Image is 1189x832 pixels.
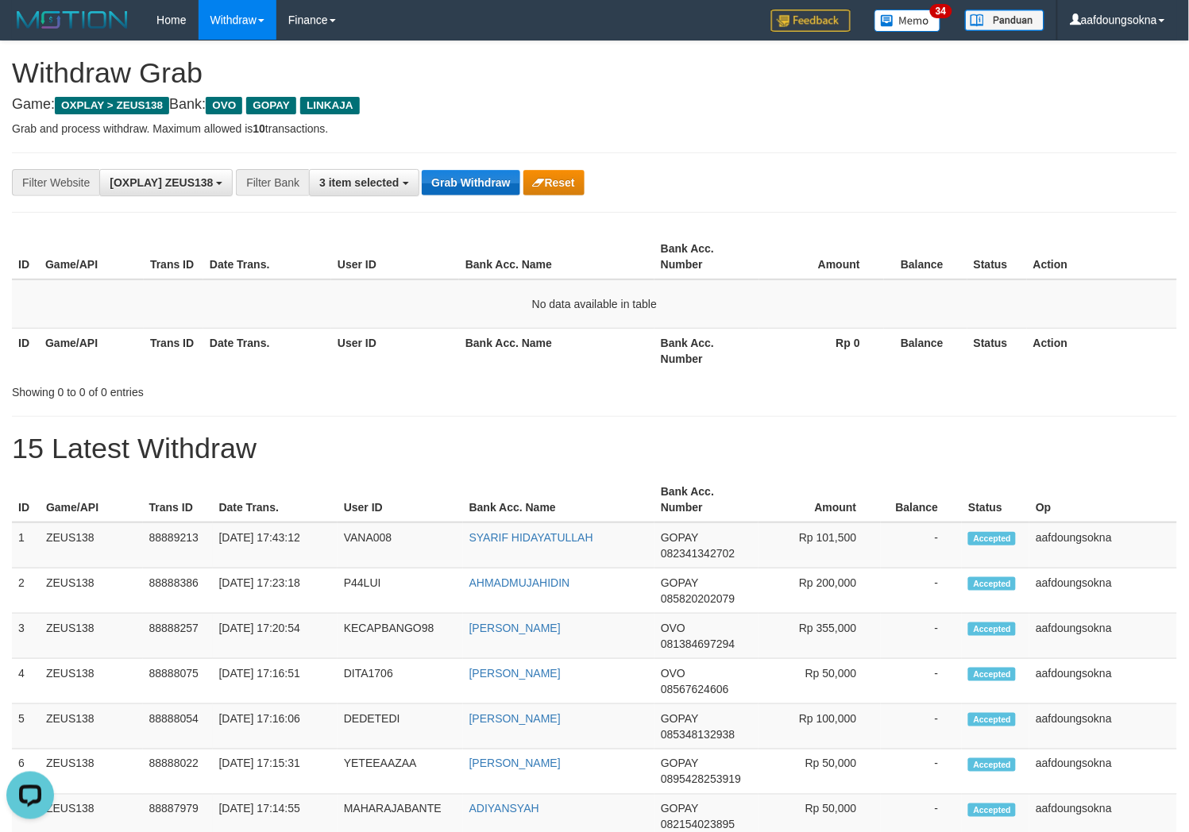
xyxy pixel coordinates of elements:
[759,522,881,568] td: Rp 101,500
[759,614,881,659] td: Rp 355,000
[469,576,570,589] a: AHMADMUJAHIDIN
[319,176,399,189] span: 3 item selected
[523,170,585,195] button: Reset
[40,522,143,568] td: ZEUS138
[968,713,1016,726] span: Accepted
[12,8,133,32] img: MOTION_logo.png
[143,522,213,568] td: 88889213
[12,433,1177,464] h1: 15 Latest Withdraw
[469,667,561,680] a: [PERSON_NAME]
[469,622,561,634] a: [PERSON_NAME]
[654,328,759,373] th: Bank Acc. Number
[40,704,143,749] td: ZEUS138
[459,328,654,373] th: Bank Acc. Name
[213,614,338,659] td: [DATE] 17:20:54
[661,712,698,725] span: GOPAY
[661,803,698,815] span: GOPAY
[144,234,203,279] th: Trans ID
[1029,614,1177,659] td: aafdoungsokna
[253,122,265,135] strong: 10
[968,758,1016,772] span: Accepted
[661,757,698,770] span: GOPAY
[331,328,459,373] th: User ID
[881,749,963,795] td: -
[12,749,40,795] td: 6
[110,176,213,189] span: [OXPLAY] ZEUS138
[1029,477,1177,522] th: Op
[469,803,539,815] a: ADIYANSYAH
[213,522,338,568] td: [DATE] 17:43:12
[881,659,963,704] td: -
[12,477,40,522] th: ID
[661,622,685,634] span: OVO
[661,683,729,695] span: Copy 08567624606 to clipboard
[39,328,144,373] th: Game/API
[12,328,39,373] th: ID
[884,234,967,279] th: Balance
[143,749,213,795] td: 88888022
[967,328,1027,373] th: Status
[968,532,1016,545] span: Accepted
[881,704,963,749] td: -
[300,97,360,114] span: LINKAJA
[930,4,952,18] span: 34
[143,568,213,614] td: 88888386
[12,97,1177,113] h4: Game: Bank:
[759,328,884,373] th: Rp 0
[143,614,213,659] td: 88888257
[338,659,463,704] td: DITA1706
[213,477,338,522] th: Date Trans.
[12,522,40,568] td: 1
[331,234,459,279] th: User ID
[213,704,338,749] td: [DATE] 17:16:06
[965,10,1044,31] img: panduan.png
[881,568,963,614] td: -
[55,97,169,114] span: OXPLAY > ZEUS138
[759,477,881,522] th: Amount
[661,531,698,544] span: GOPAY
[968,668,1016,681] span: Accepted
[661,592,735,605] span: Copy 085820202079 to clipboard
[206,97,242,114] span: OVO
[40,749,143,795] td: ZEUS138
[968,803,1016,817] span: Accepted
[40,568,143,614] td: ZEUS138
[143,704,213,749] td: 88888054
[469,712,561,725] a: [PERSON_NAME]
[881,614,963,659] td: -
[1027,328,1177,373] th: Action
[962,477,1029,522] th: Status
[463,477,654,522] th: Bank Acc. Name
[338,568,463,614] td: P44LUI
[236,169,309,196] div: Filter Bank
[874,10,941,32] img: Button%20Memo.svg
[459,234,654,279] th: Bank Acc. Name
[661,773,741,786] span: Copy 0895428253919 to clipboard
[881,477,963,522] th: Balance
[143,659,213,704] td: 88888075
[759,704,881,749] td: Rp 100,000
[1029,522,1177,568] td: aafdoungsokna
[213,749,338,795] td: [DATE] 17:15:31
[246,97,296,114] span: GOPAY
[654,234,759,279] th: Bank Acc. Number
[203,234,331,279] th: Date Trans.
[213,568,338,614] td: [DATE] 17:23:18
[99,169,233,196] button: [OXPLAY] ZEUS138
[40,614,143,659] td: ZEUS138
[1029,568,1177,614] td: aafdoungsokna
[771,10,851,32] img: Feedback.jpg
[338,522,463,568] td: VANA008
[39,234,144,279] th: Game/API
[968,622,1016,636] span: Accepted
[12,169,99,196] div: Filter Website
[203,328,331,373] th: Date Trans.
[422,170,519,195] button: Grab Withdraw
[12,279,1177,329] td: No data available in table
[12,704,40,749] td: 5
[759,568,881,614] td: Rp 200,000
[12,568,40,614] td: 2
[661,637,735,650] span: Copy 081384697294 to clipboard
[759,749,881,795] td: Rp 50,000
[968,577,1016,591] span: Accepted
